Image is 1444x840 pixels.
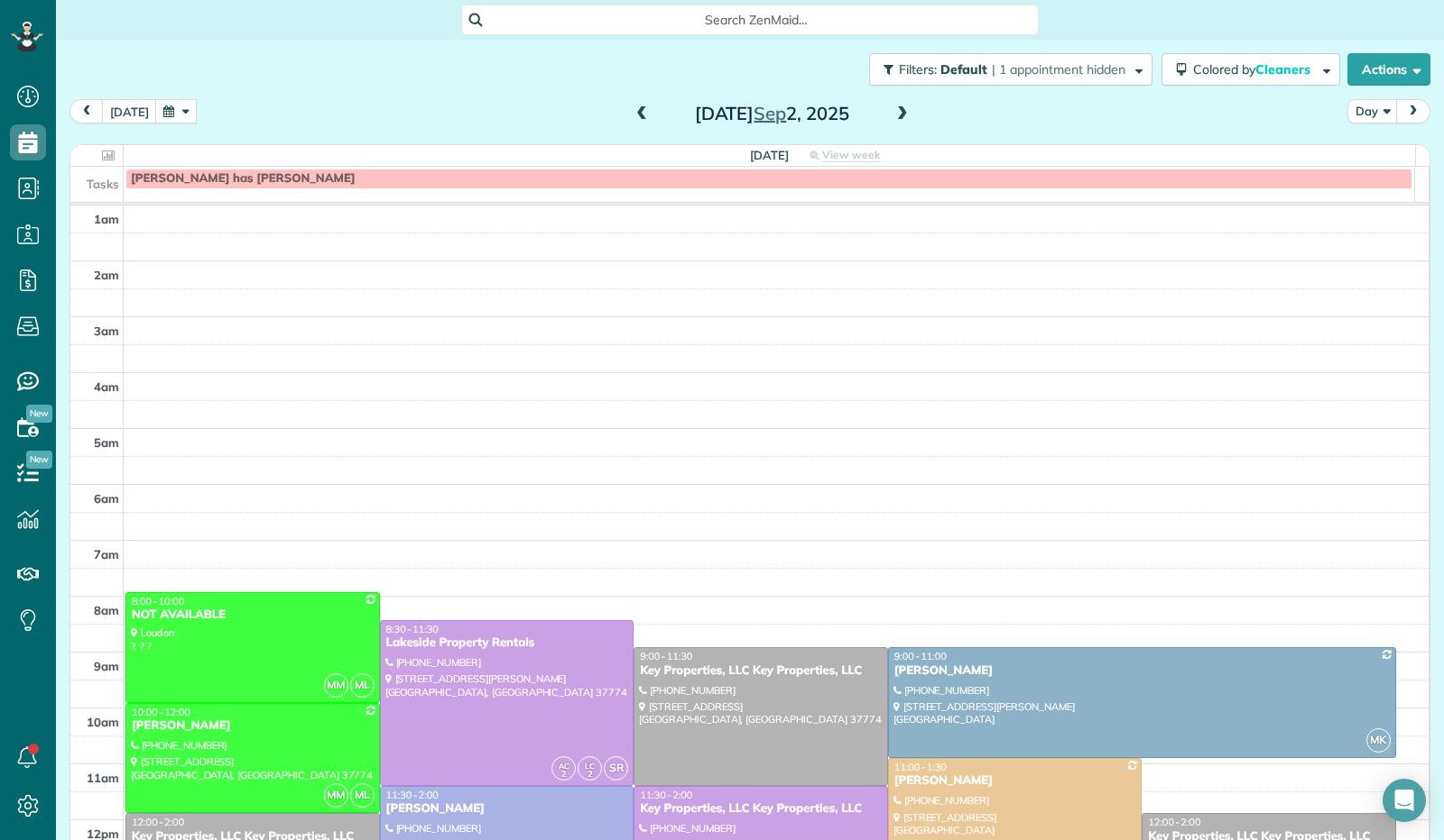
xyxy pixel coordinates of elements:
[585,761,595,771] span: LC
[94,324,119,338] span: 3am
[87,771,119,785] span: 11am
[640,650,692,662] span: 9:00 - 11:30
[940,61,988,78] span: Default
[94,547,119,562] span: 7am
[1255,61,1313,78] span: Cleaners
[131,718,375,734] div: [PERSON_NAME]
[94,268,119,282] span: 2am
[893,773,1137,789] div: [PERSON_NAME]
[604,756,628,781] span: SR
[1193,61,1317,78] span: Colored by
[639,663,883,679] div: Key Properties, LLC Key Properties, LLC
[869,53,1152,86] button: Filters: Default | 1 appointment hidden
[579,766,601,783] small: 2
[559,761,569,771] span: AC
[750,148,789,162] span: [DATE]
[386,789,439,801] span: 11:30 - 2:00
[385,635,629,651] div: Lakeside Property Rentals
[1383,779,1426,822] div: Open Intercom Messenger
[324,783,348,808] span: MM
[1148,816,1200,828] span: 12:00 - 2:00
[94,212,119,226] span: 1am
[94,491,119,506] span: 6am
[1347,99,1398,123] button: Day
[894,761,947,773] span: 11:00 - 1:30
[659,104,884,123] h2: [DATE] 2, 2025
[860,53,1152,86] a: Filters: Default | 1 appointment hidden
[324,673,348,698] span: MM
[26,405,52,423] span: New
[94,603,119,617] span: 8am
[754,102,786,124] span: Sep
[131,171,356,186] span: [PERSON_NAME] has [PERSON_NAME]
[26,451,52,469] span: New
[350,783,375,808] span: ML
[1366,728,1391,753] span: MK
[102,99,157,123] button: [DATE]
[1396,99,1430,123] button: next
[639,801,883,817] div: Key Properties, LLC Key Properties, LLC
[132,816,184,828] span: 12:00 - 2:00
[552,766,575,783] small: 2
[822,148,880,162] span: View week
[69,99,104,123] button: prev
[640,789,692,801] span: 11:30 - 2:00
[132,595,184,607] span: 8:00 - 10:00
[894,650,947,662] span: 9:00 - 11:00
[1347,53,1430,86] button: Actions
[87,715,119,729] span: 10am
[893,663,1391,679] div: [PERSON_NAME]
[94,435,119,450] span: 5am
[132,706,190,718] span: 10:00 - 12:00
[992,61,1125,78] span: | 1 appointment hidden
[385,801,629,817] div: [PERSON_NAME]
[1162,53,1340,86] button: Colored byCleaners
[350,673,375,698] span: ML
[386,623,439,635] span: 8:30 - 11:30
[131,607,375,623] div: NOT AVAILABLE
[94,659,119,673] span: 9am
[899,61,937,78] span: Filters:
[94,379,119,394] span: 4am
